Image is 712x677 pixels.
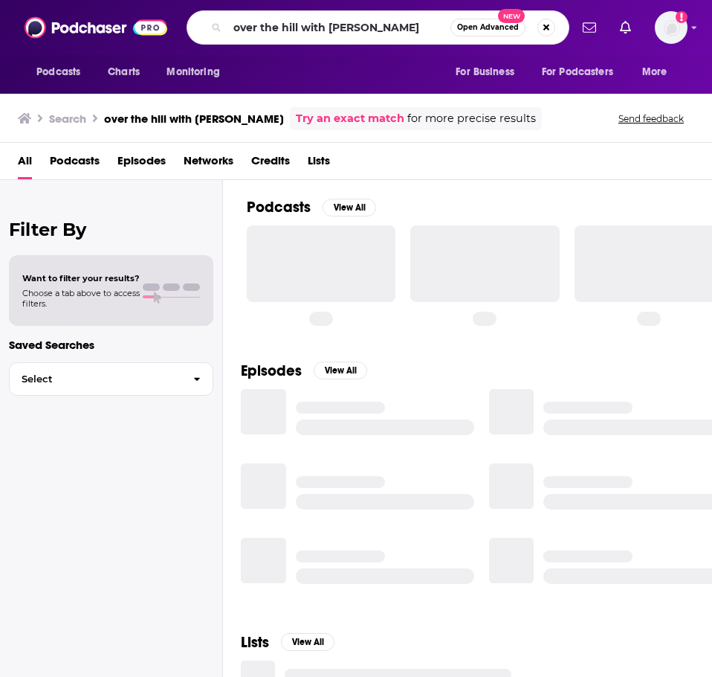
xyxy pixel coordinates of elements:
[532,58,635,86] button: open menu
[407,110,536,127] span: for more precise results
[18,149,32,179] a: All
[655,11,687,44] button: Show profile menu
[26,58,100,86] button: open menu
[9,338,213,352] p: Saved Searches
[187,10,569,45] div: Search podcasts, credits, & more...
[184,149,233,179] a: Networks
[450,19,525,36] button: Open AdvancedNew
[498,9,525,23] span: New
[655,11,687,44] img: User Profile
[241,633,269,652] h2: Lists
[247,198,376,216] a: PodcastsView All
[49,112,86,126] h3: Search
[314,362,367,379] button: View All
[323,199,376,216] button: View All
[456,62,514,83] span: For Business
[241,633,334,652] a: ListsView All
[22,273,140,283] span: Want to filter your results?
[632,58,686,86] button: open menu
[308,149,330,179] a: Lists
[10,374,181,384] span: Select
[445,58,533,86] button: open menu
[296,110,404,127] a: Try an exact match
[156,58,239,86] button: open menu
[9,362,213,396] button: Select
[281,633,334,651] button: View All
[542,62,613,83] span: For Podcasters
[577,15,602,40] a: Show notifications dropdown
[98,58,149,86] a: Charts
[227,16,450,39] input: Search podcasts, credits, & more...
[25,13,167,42] img: Podchaser - Follow, Share and Rate Podcasts
[166,62,219,83] span: Monitoring
[655,11,687,44] span: Logged in as GregKubie
[9,219,213,240] h2: Filter By
[108,62,140,83] span: Charts
[251,149,290,179] a: Credits
[614,112,688,125] button: Send feedback
[241,362,302,380] h2: Episodes
[241,362,367,380] a: EpisodesView All
[36,62,80,83] span: Podcasts
[614,15,637,40] a: Show notifications dropdown
[676,11,687,23] svg: Add a profile image
[104,112,284,126] h3: over the hill with [PERSON_NAME]
[50,149,100,179] a: Podcasts
[642,62,667,83] span: More
[457,24,519,31] span: Open Advanced
[117,149,166,179] a: Episodes
[22,288,140,309] span: Choose a tab above to access filters.
[247,198,311,216] h2: Podcasts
